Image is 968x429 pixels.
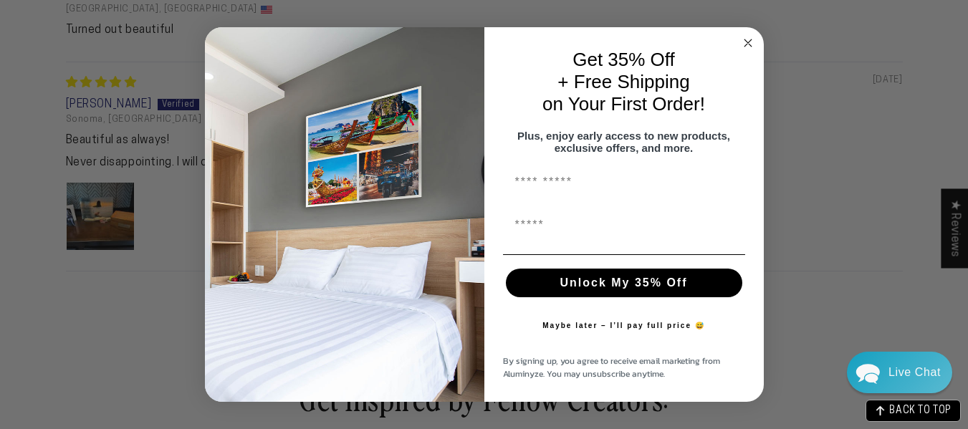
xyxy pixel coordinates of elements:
[572,49,675,70] span: Get 35% Off
[889,406,952,416] span: BACK TO TOP
[739,34,757,52] button: Close dialog
[205,27,484,403] img: 728e4f65-7e6c-44e2-b7d1-0292a396982f.jpeg
[506,269,742,297] button: Unlock My 35% Off
[888,352,941,393] div: Contact Us Directly
[503,254,745,255] img: underline
[535,312,712,340] button: Maybe later – I’ll pay full price 😅
[847,352,952,393] div: Chat widget toggle
[503,355,720,380] span: By signing up, you agree to receive email marketing from Aluminyze. You may unsubscribe anytime.
[542,93,705,115] span: on Your First Order!
[517,130,730,154] span: Plus, enjoy early access to new products, exclusive offers, and more.
[557,71,689,92] span: + Free Shipping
